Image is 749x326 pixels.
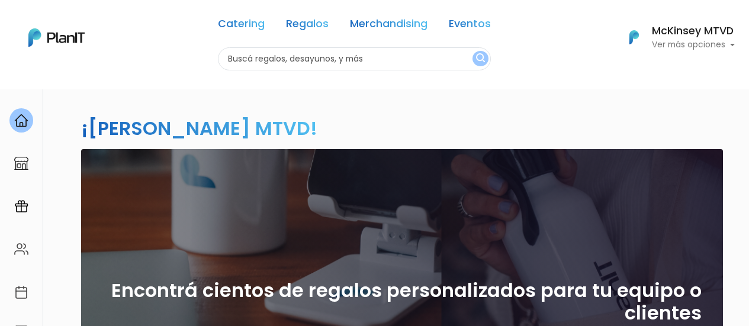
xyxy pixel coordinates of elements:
[28,28,85,47] img: PlanIt Logo
[652,41,735,49] p: Ver más opciones
[286,19,329,33] a: Regalos
[350,19,427,33] a: Merchandising
[14,285,28,299] img: calendar-87d922413cdce8b2cf7b7f5f62616a5cf9e4887200fb71536465627b3292af00.svg
[218,19,265,33] a: Catering
[652,26,735,37] h6: McKinsey MTVD
[218,47,491,70] input: Buscá regalos, desayunos, y más
[476,53,485,64] img: search_button-432b6d5273f82d61273b3651a40e1bd1b912527efae98b1b7a1b2c0702e16a8d.svg
[102,279,702,325] h2: Encontrá cientos de regalos personalizados para tu equipo o clientes
[81,115,317,141] h2: ¡[PERSON_NAME] MTVD!
[621,24,647,50] img: PlanIt Logo
[14,114,28,128] img: home-e721727adea9d79c4d83392d1f703f7f8bce08238fde08b1acbfd93340b81755.svg
[14,156,28,170] img: marketplace-4ceaa7011d94191e9ded77b95e3339b90024bf715f7c57f8cf31f2d8c509eaba.svg
[14,242,28,256] img: people-662611757002400ad9ed0e3c099ab2801c6687ba6c219adb57efc949bc21e19d.svg
[449,19,491,33] a: Eventos
[14,199,28,214] img: campaigns-02234683943229c281be62815700db0a1741e53638e28bf9629b52c665b00959.svg
[614,22,735,53] button: PlanIt Logo McKinsey MTVD Ver más opciones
